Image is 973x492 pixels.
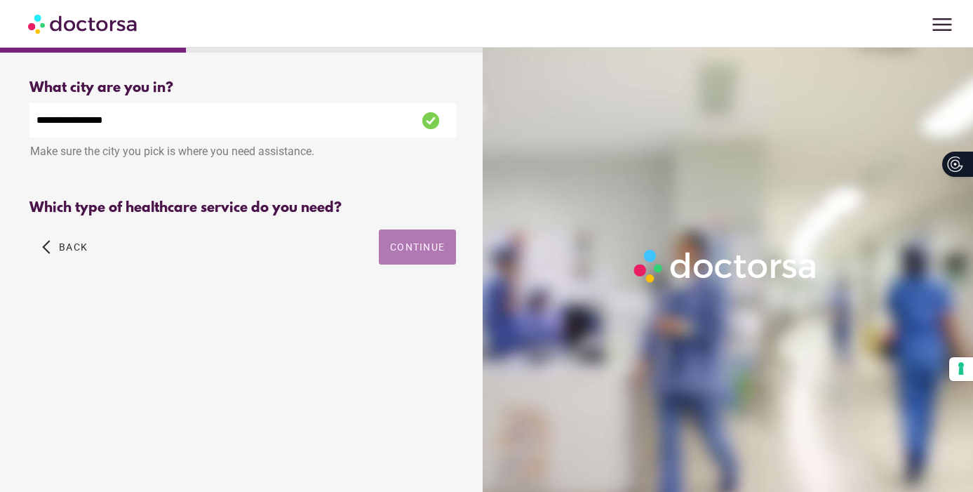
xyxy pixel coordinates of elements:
[29,138,456,168] div: Make sure the city you pick is where you need assistance.
[379,230,456,265] button: Continue
[29,80,456,96] div: What city are you in?
[929,11,955,38] span: menu
[629,244,823,288] img: Logo-Doctorsa-trans-White-partial-flat.png
[59,241,88,253] span: Back
[949,357,973,381] button: Your consent preferences for tracking technologies
[390,241,445,253] span: Continue
[36,230,93,265] button: arrow_back_ios Back
[29,200,456,216] div: Which type of healthcare service do you need?
[28,8,139,39] img: Doctorsa.com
